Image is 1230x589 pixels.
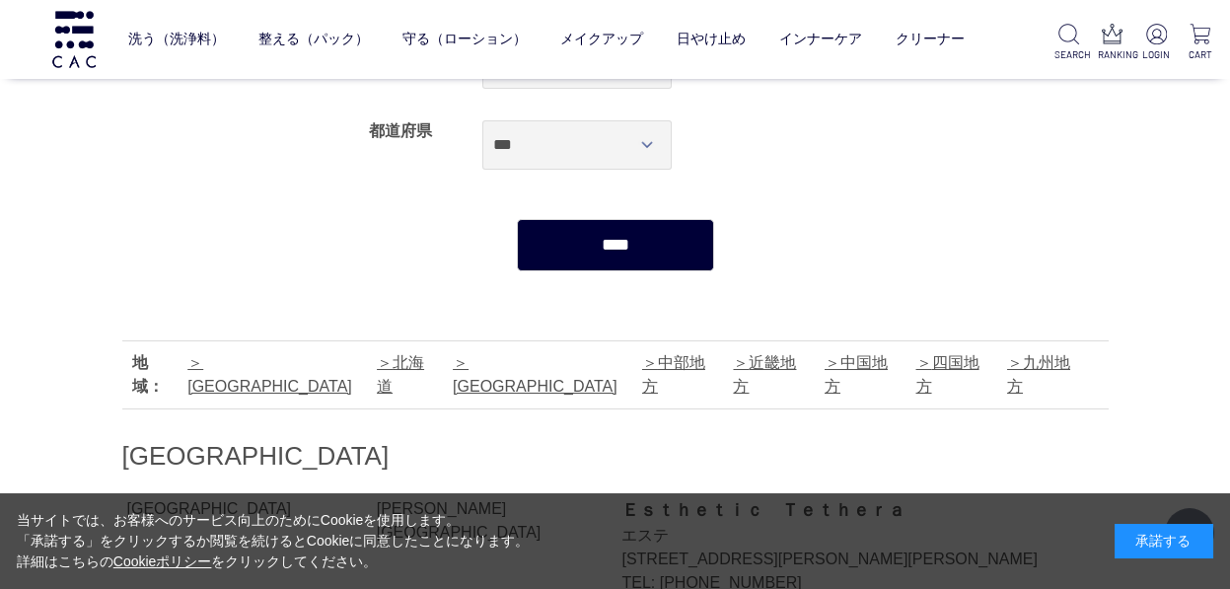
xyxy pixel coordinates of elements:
[49,11,99,67] img: logo
[1142,47,1171,62] p: LOGIN
[1186,47,1214,62] p: CART
[915,354,978,395] a: 四国地方
[677,15,746,63] a: 日やけ止め
[128,15,225,63] a: 洗う（洗浄料）
[1054,24,1083,62] a: SEARCH
[1098,47,1126,62] p: RANKING
[1054,47,1083,62] p: SEARCH
[642,354,705,395] a: 中部地方
[1115,524,1213,558] div: 承諾する
[369,122,432,139] label: 都道府県
[1142,24,1171,62] a: LOGIN
[377,354,424,395] a: 北海道
[258,15,369,63] a: 整える（パック）
[453,354,617,395] a: [GEOGRAPHIC_DATA]
[132,351,179,399] div: 地域：
[1007,354,1070,395] a: 九州地方
[779,15,862,63] a: インナーケア
[825,354,888,395] a: 中国地方
[187,354,352,395] a: [GEOGRAPHIC_DATA]
[122,439,1109,474] h2: [GEOGRAPHIC_DATA]
[17,510,530,572] div: 当サイトでは、お客様へのサービス向上のためにCookieを使用します。 「承諾する」をクリックするか閲覧を続けるとCookieに同意したことになります。 詳細はこちらの をクリックしてください。
[560,15,643,63] a: メイクアップ
[113,553,212,569] a: Cookieポリシー
[1186,24,1214,62] a: CART
[1098,24,1126,62] a: RANKING
[896,15,965,63] a: クリーナー
[733,354,796,395] a: 近畿地方
[402,15,527,63] a: 守る（ローション）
